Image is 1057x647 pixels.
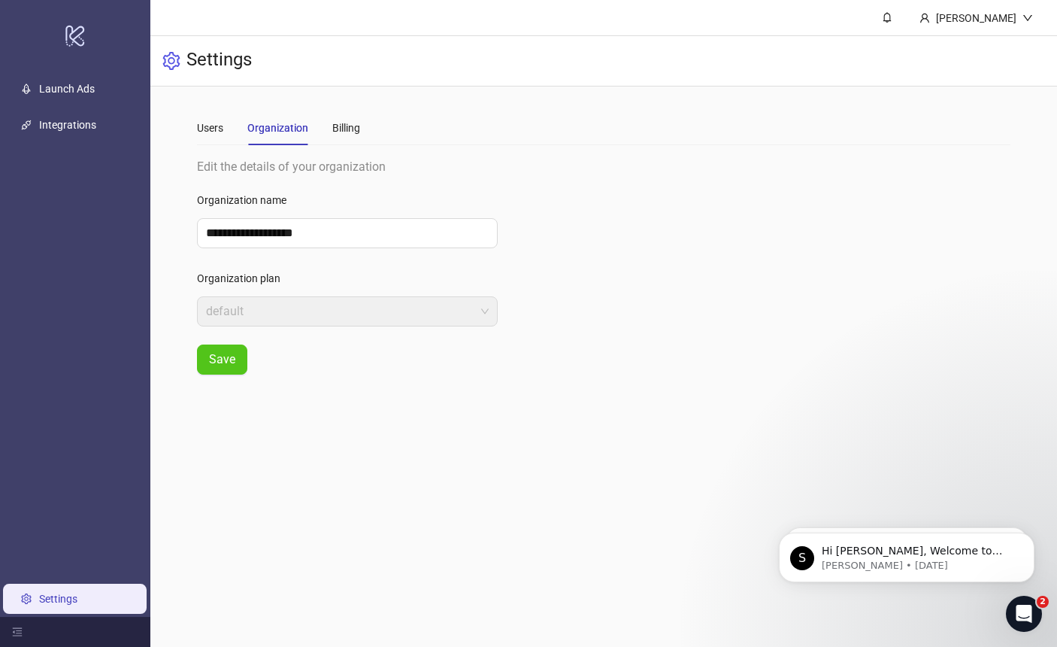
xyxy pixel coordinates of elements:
[162,52,180,70] span: setting
[197,188,296,212] label: Organization name
[197,345,247,375] button: Save
[930,10,1022,26] div: [PERSON_NAME]
[206,297,489,326] span: default
[197,218,498,248] input: Organization name
[39,84,95,96] a: Launch Ads
[247,120,308,136] div: Organization
[12,627,23,637] span: menu-fold
[1037,596,1049,608] span: 2
[39,120,96,132] a: Integrations
[1022,13,1033,23] span: down
[756,501,1057,606] iframe: Intercom notifications message
[197,157,1010,176] div: Edit the details of your organization
[186,48,252,74] h3: Settings
[197,266,290,290] label: Organization plan
[882,12,892,23] span: bell
[197,120,223,136] div: Users
[332,120,360,136] div: Billing
[1006,596,1042,632] iframe: Intercom live chat
[39,593,77,605] a: Settings
[209,353,235,366] span: Save
[919,13,930,23] span: user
